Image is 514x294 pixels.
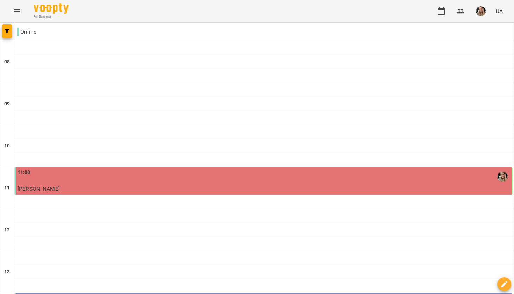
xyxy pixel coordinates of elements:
p: Online [17,28,36,36]
p: 2025 [8] Spanish Indiv 45 min [17,193,511,202]
h6: 13 [4,268,10,276]
span: UA [495,7,503,15]
span: [PERSON_NAME] [17,185,60,192]
h6: 09 [4,100,10,108]
span: For Business [34,14,69,19]
h6: 12 [4,226,10,234]
img: ff1aba66b001ca05e46c699d6feb4350.jpg [476,6,486,16]
img: Voopty Logo [34,3,69,14]
h6: 10 [4,142,10,150]
button: Menu [8,3,25,20]
img: Шевченко Поліна Андріївна (і) [497,171,508,182]
h6: 08 [4,58,10,66]
h6: 11 [4,184,10,192]
label: 11:00 [17,169,30,176]
button: UA [493,5,506,17]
